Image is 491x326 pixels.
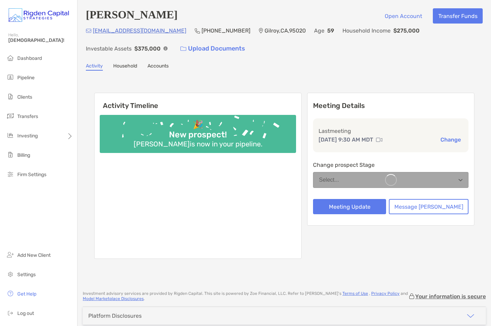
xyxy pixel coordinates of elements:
[6,112,15,120] img: transfers icon
[6,251,15,259] img: add_new_client icon
[313,161,468,169] p: Change prospect Stage
[265,26,306,35] p: Gilroy , CA , 95020
[202,26,250,35] p: [PHONE_NUMBER]
[83,296,144,301] a: Model Marketplace Disclosures
[17,55,42,61] span: Dashboard
[376,137,382,143] img: communication type
[313,101,468,110] p: Meeting Details
[319,135,373,144] p: [DATE] 9:30 AM MDT
[438,136,463,143] button: Change
[17,152,30,158] span: Billing
[17,272,36,278] span: Settings
[190,120,206,130] div: 🎉
[6,131,15,139] img: investing icon
[379,8,427,24] button: Open Account
[342,291,368,296] a: Terms of Use
[8,3,69,28] img: Zoe Logo
[83,291,408,301] p: Investment advisory services are provided by Rigden Capital . This site is powered by Zoe Financi...
[86,63,103,71] a: Activity
[86,29,91,33] img: Email Icon
[433,8,483,24] button: Transfer Funds
[131,140,265,148] div: [PERSON_NAME] is now in your pipeline.
[6,170,15,178] img: firm-settings icon
[93,26,186,35] p: [EMAIL_ADDRESS][DOMAIN_NAME]
[17,172,46,178] span: Firm Settings
[17,291,36,297] span: Get Help
[176,41,250,56] a: Upload Documents
[134,44,161,53] p: $375,000
[17,252,51,258] span: Add New Client
[393,26,420,35] p: $275,000
[86,8,178,24] h4: [PERSON_NAME]
[180,46,186,51] img: button icon
[195,28,200,34] img: Phone Icon
[17,94,32,100] span: Clients
[6,73,15,81] img: pipeline icon
[113,63,137,71] a: Household
[6,270,15,278] img: settings icon
[95,93,301,110] h6: Activity Timeline
[314,26,324,35] p: Age
[17,114,38,119] span: Transfers
[389,199,468,214] button: Message [PERSON_NAME]
[6,151,15,159] img: billing icon
[313,199,386,214] button: Meeting Update
[86,44,132,53] p: Investable Assets
[415,293,486,300] p: Your information is secure
[17,75,35,81] span: Pipeline
[163,46,168,51] img: Info Icon
[166,130,230,140] div: New prospect!
[88,313,142,319] div: Platform Disclosures
[466,312,475,320] img: icon arrow
[148,63,169,71] a: Accounts
[17,133,38,139] span: Investing
[259,28,263,34] img: Location Icon
[319,127,463,135] p: Last meeting
[327,26,334,35] p: 59
[6,92,15,101] img: clients icon
[8,37,73,43] span: [DEMOGRAPHIC_DATA]!
[342,26,391,35] p: Household Income
[17,310,34,316] span: Log out
[6,309,15,317] img: logout icon
[6,289,15,298] img: get-help icon
[371,291,400,296] a: Privacy Policy
[6,54,15,62] img: dashboard icon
